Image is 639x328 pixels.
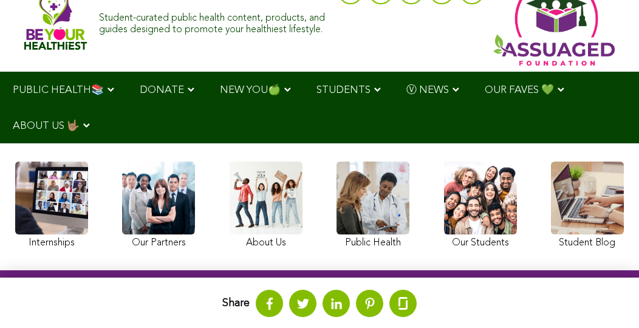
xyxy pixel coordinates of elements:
[316,85,371,95] span: STUDENTS
[578,270,639,328] iframe: Chat Widget
[13,85,104,95] span: PUBLIC HEALTH📚
[220,85,281,95] span: NEW YOU🍏
[406,85,449,95] span: Ⓥ NEWS
[13,121,80,131] span: ABOUT US 🤟🏽
[99,7,332,36] div: Student-curated public health content, products, and guides designed to promote your healthiest l...
[140,85,184,95] span: DONATE
[222,298,250,309] strong: Share
[485,85,554,95] span: OUR FAVES 💚
[398,297,408,310] img: glassdoor.svg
